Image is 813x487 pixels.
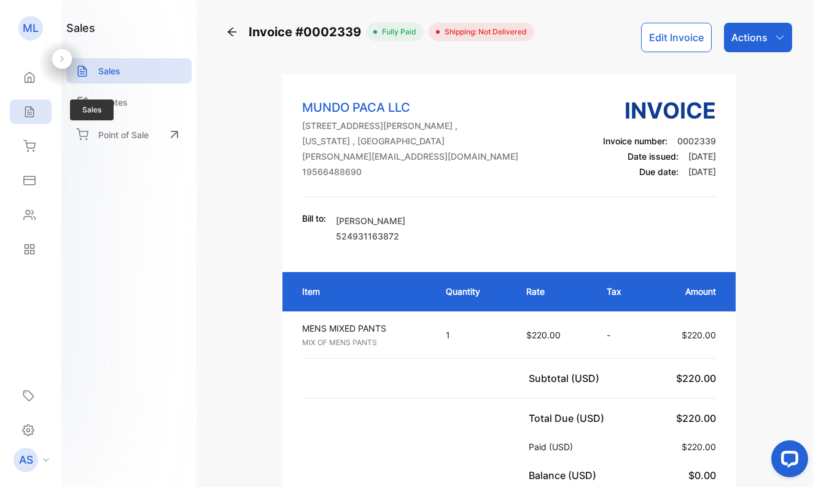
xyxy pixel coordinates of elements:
span: Invoice number: [603,136,667,146]
p: - [607,329,636,341]
span: fully paid [377,26,416,37]
span: Invoice #0002339 [249,23,366,41]
h1: sales [66,20,95,36]
a: Sales [66,58,192,84]
p: Paid (USD) [529,440,578,453]
p: Sales [98,64,120,77]
span: $220.00 [526,330,561,340]
p: Bill to: [302,212,326,225]
span: [DATE] [688,166,716,177]
span: $0.00 [688,469,716,481]
span: [DATE] [688,151,716,162]
p: ML [23,20,39,36]
span: $220.00 [682,330,716,340]
span: $220.00 [676,412,716,424]
span: Date issued: [628,151,679,162]
span: $220.00 [682,442,716,452]
span: 0002339 [677,136,716,146]
p: 1 [446,329,502,341]
h3: Invoice [603,94,716,127]
p: Subtotal (USD) [529,371,604,386]
a: Point of Sale [66,121,192,148]
a: Quotes [66,90,192,115]
p: Point of Sale [98,128,149,141]
p: Actions [731,30,768,45]
p: [STREET_ADDRESS][PERSON_NAME] , [302,119,518,132]
button: Actions [724,23,792,52]
p: Amount [661,285,716,298]
p: 524931163872 [336,230,405,243]
p: Quantity [446,285,502,298]
p: AS [19,452,33,468]
p: Quotes [98,96,128,109]
span: Shipping: Not Delivered [440,26,527,37]
p: [PERSON_NAME] [336,214,405,227]
p: [US_STATE] , [GEOGRAPHIC_DATA] [302,134,518,147]
p: 19566488690 [302,165,518,178]
span: Due date: [639,166,679,177]
span: $220.00 [676,372,716,384]
p: Balance (USD) [529,468,601,483]
p: MUNDO PACA LLC [302,98,518,117]
p: MIX OF MENS PANTS [302,337,424,348]
p: Item [302,285,421,298]
p: Tax [607,285,636,298]
iframe: LiveChat chat widget [761,435,813,487]
p: Rate [526,285,582,298]
p: [PERSON_NAME][EMAIL_ADDRESS][DOMAIN_NAME] [302,150,518,163]
span: Sales [70,99,114,120]
p: MENS MIXED PANTS [302,322,424,335]
p: Total Due (USD) [529,411,609,426]
button: Edit Invoice [641,23,712,52]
